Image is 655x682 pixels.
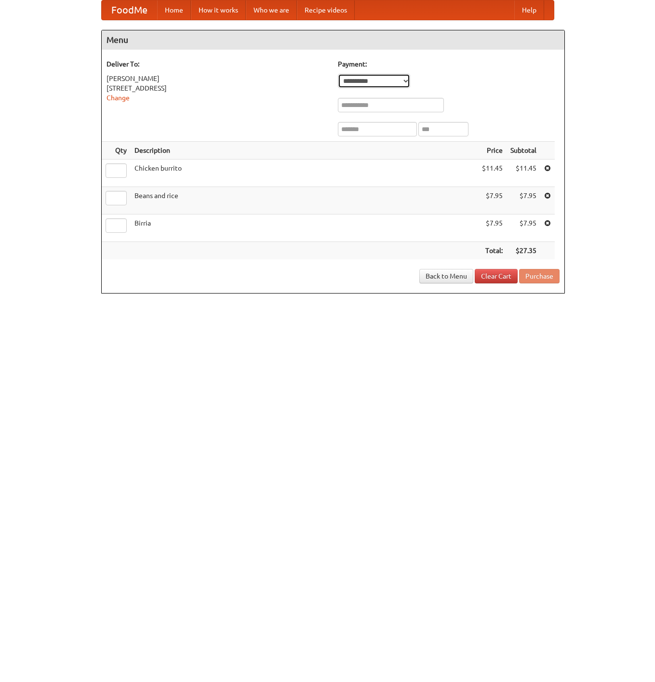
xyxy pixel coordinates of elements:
th: Total: [478,242,507,260]
th: Description [131,142,478,160]
td: Birria [131,214,478,242]
h4: Menu [102,30,564,50]
a: Back to Menu [419,269,473,283]
td: Beans and rice [131,187,478,214]
div: [STREET_ADDRESS] [107,83,328,93]
a: Who we are [246,0,297,20]
a: Home [157,0,191,20]
button: Purchase [519,269,560,283]
h5: Payment: [338,59,560,69]
td: $7.95 [507,187,540,214]
td: $7.95 [478,187,507,214]
a: Help [514,0,544,20]
th: $27.35 [507,242,540,260]
h5: Deliver To: [107,59,328,69]
div: [PERSON_NAME] [107,74,328,83]
th: Price [478,142,507,160]
a: Change [107,94,130,102]
a: Recipe videos [297,0,355,20]
th: Subtotal [507,142,540,160]
td: $7.95 [507,214,540,242]
td: Chicken burrito [131,160,478,187]
a: Clear Cart [475,269,518,283]
a: FoodMe [102,0,157,20]
th: Qty [102,142,131,160]
a: How it works [191,0,246,20]
td: $7.95 [478,214,507,242]
td: $11.45 [478,160,507,187]
td: $11.45 [507,160,540,187]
